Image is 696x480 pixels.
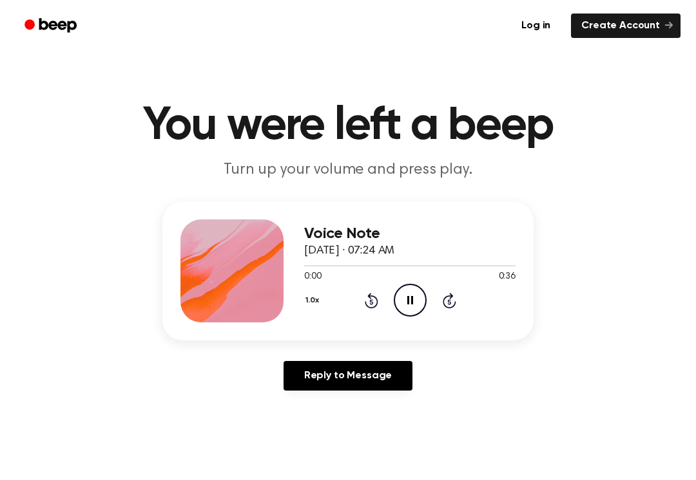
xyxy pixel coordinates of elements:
[508,11,563,41] a: Log in
[18,103,678,149] h1: You were left a beep
[15,14,88,39] a: Beep
[284,361,412,391] a: Reply to Message
[499,270,516,284] span: 0:36
[571,14,681,38] a: Create Account
[101,160,595,181] p: Turn up your volume and press play.
[304,225,516,243] h3: Voice Note
[304,270,321,284] span: 0:00
[304,290,324,311] button: 1.0x
[304,245,394,257] span: [DATE] · 07:24 AM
